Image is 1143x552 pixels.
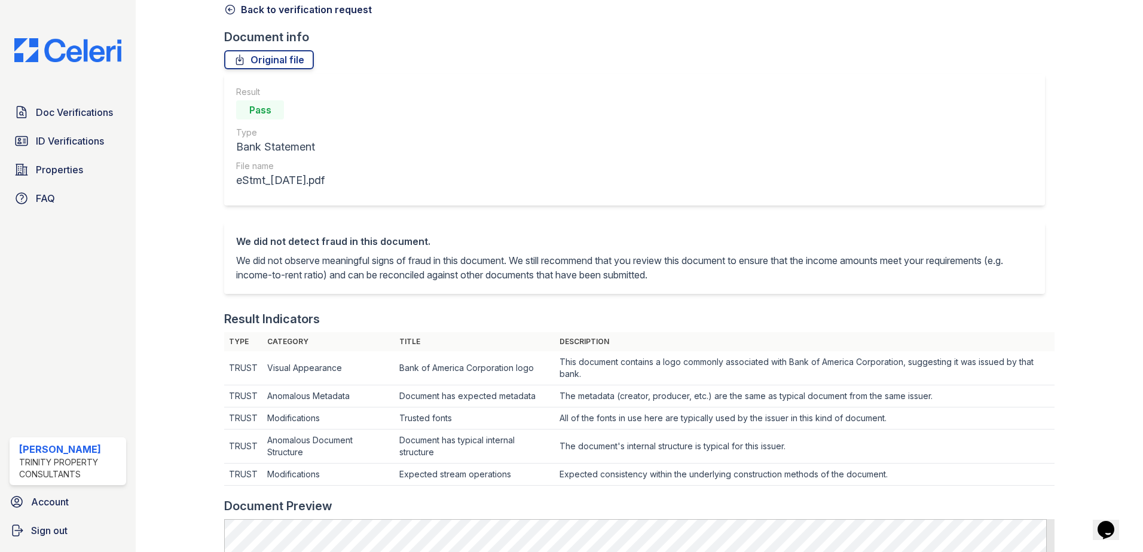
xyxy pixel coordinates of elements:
[262,407,395,430] td: Modifications
[10,158,126,182] a: Properties
[36,191,55,206] span: FAQ
[5,38,131,62] img: CE_Logo_Blue-a8612792a0a2168367f1c8372b55b34899dd931a85d93a1a3d3e32e68fde9ad4.png
[555,464,1055,486] td: Expected consistency within the underlying construction methods of the document.
[395,430,555,464] td: Document has typical internal structure
[262,385,395,407] td: Anomalous Metadata
[224,498,332,514] div: Document Preview
[555,332,1055,351] th: Description
[36,134,104,148] span: ID Verifications
[224,332,262,351] th: Type
[262,464,395,486] td: Modifications
[236,86,325,98] div: Result
[555,407,1055,430] td: All of the fonts in use here are typically used by the issuer in this kind of document.
[224,311,320,327] div: Result Indicators
[395,385,555,407] td: Document has expected metadata
[236,127,325,139] div: Type
[262,430,395,464] td: Anomalous Document Structure
[262,351,395,385] td: Visual Appearance
[5,519,131,542] a: Sign out
[395,407,555,430] td: Trusted fonts
[395,464,555,486] td: Expected stream operations
[224,351,262,385] td: TRUST
[555,430,1055,464] td: The document's internal structure is typical for this issuer.
[236,172,325,189] div: eStmt_[DATE].pdf
[31,495,69,509] span: Account
[36,162,83,177] span: Properties
[224,29,1055,45] div: Document info
[555,385,1055,407] td: The metadata (creator, producer, etc.) are the same as typical document from the same issuer.
[224,464,262,486] td: TRUST
[236,100,284,119] div: Pass
[10,100,126,124] a: Doc Verifications
[10,129,126,153] a: ID Verifications
[224,2,372,17] a: Back to verification request
[236,139,325,155] div: Bank Statement
[19,442,121,456] div: [PERSON_NAME]
[224,50,314,69] a: Original file
[236,253,1033,282] p: We did not observe meaningful signs of fraud in this document. We still recommend that you review...
[36,105,113,119] span: Doc Verifications
[262,332,395,351] th: Category
[555,351,1055,385] td: This document contains a logo commonly associated with Bank of America Corporation, suggesting it...
[10,186,126,210] a: FAQ
[31,523,68,538] span: Sign out
[224,430,262,464] td: TRUST
[395,351,555,385] td: Bank of America Corporation logo
[224,407,262,430] td: TRUST
[236,160,325,172] div: File name
[224,385,262,407] td: TRUST
[5,490,131,514] a: Account
[19,456,121,480] div: Trinity Property Consultants
[236,234,1033,249] div: We did not detect fraud in this document.
[395,332,555,351] th: Title
[1093,504,1131,540] iframe: chat widget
